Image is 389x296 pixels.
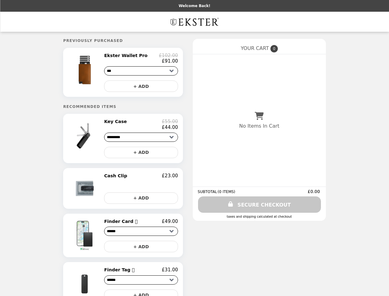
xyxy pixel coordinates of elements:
[104,80,178,92] button: + ADD
[104,192,178,204] button: + ADD
[63,39,183,43] h5: Previously Purchased
[67,53,103,87] img: Ekster Wallet Pro
[104,219,140,224] h2: Finder Card 
[104,227,178,236] select: Select a product variant
[218,190,235,194] span: ( 0 ITEMS )
[162,267,178,273] p: £31.00
[198,215,321,218] div: Taxes and Shipping calculated at checkout
[104,66,178,76] select: Select a product variant
[169,15,221,28] img: Brand Logo
[270,45,278,52] span: 0
[69,173,102,204] img: Cash Clip
[104,147,178,158] button: + ADD
[67,119,103,153] img: Key Case
[104,53,150,58] h2: Ekster Wallet Pro
[104,241,178,252] button: + ADD
[162,58,178,64] p: £91.00
[104,267,137,273] h2: Finder Tag 
[162,219,178,224] p: £49.00
[162,125,178,130] p: £44.00
[104,119,129,124] h2: Key Case
[241,45,269,51] span: YOUR CART
[104,133,178,142] select: Select a product variant
[162,173,178,179] p: £23.00
[68,219,103,252] img: Finder Card 
[104,173,130,179] h2: Cash Clip
[63,105,183,109] h5: Recommended Items
[239,123,279,129] p: No Items In Cart
[198,190,218,194] span: SUBTOTAL
[104,275,178,285] select: Select a product variant
[179,4,210,8] p: Welcome Back!
[308,189,321,194] span: £0.00
[159,53,178,58] p: £102.00
[162,119,178,124] p: £55.00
